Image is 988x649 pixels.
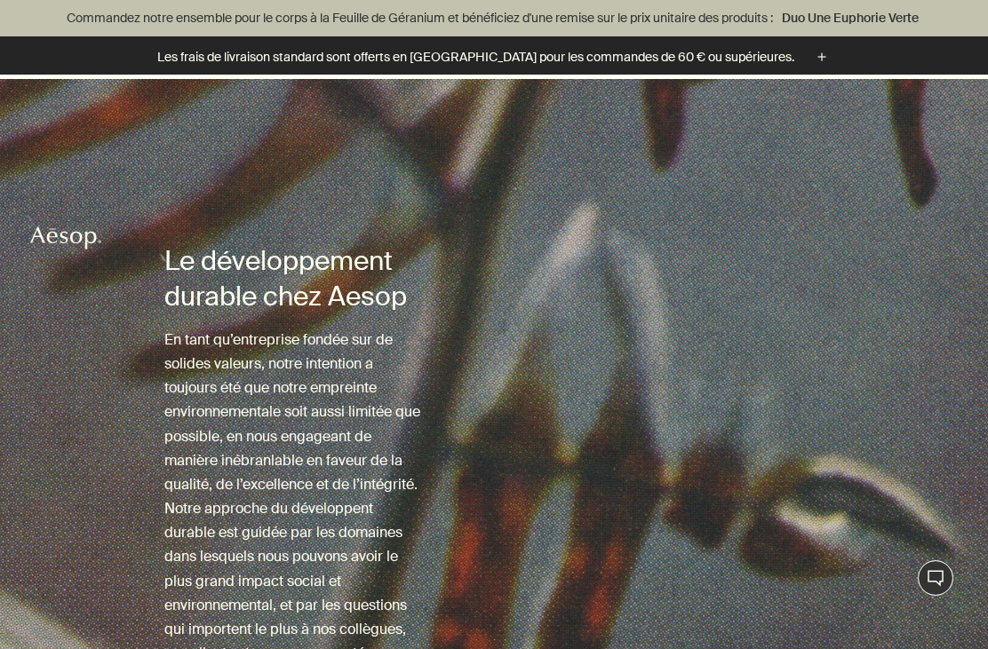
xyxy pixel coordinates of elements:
svg: Aesop [30,225,101,251]
p: Commandez notre ensemble pour le corps à la Feuille de Géranium et bénéficiez d'une remise sur le... [18,9,970,28]
h1: Le développement durable chez Aesop [164,243,423,314]
p: Les frais de livraison standard sont offerts en [GEOGRAPHIC_DATA] pour les commandes de 60 € ou s... [157,48,794,67]
button: Chat en direct [918,560,953,596]
button: Les frais de livraison standard sont offerts en [GEOGRAPHIC_DATA] pour les commandes de 60 € ou s... [157,47,832,67]
a: Duo Une Euphorie Verte [778,8,922,28]
a: Aesop [26,220,106,260]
